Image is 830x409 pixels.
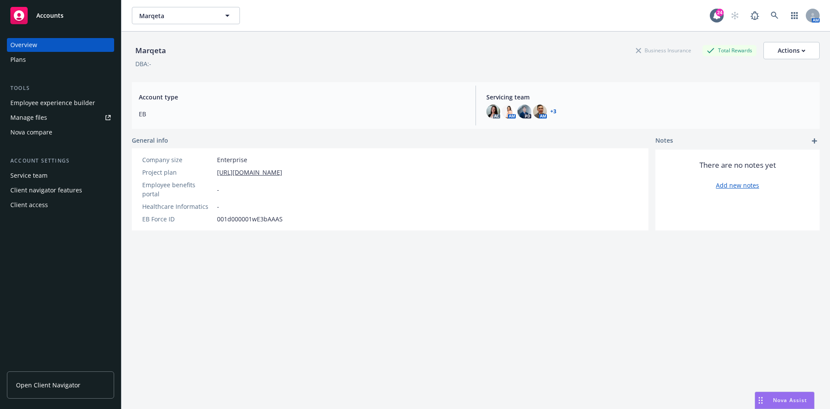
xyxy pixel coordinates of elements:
[10,38,37,52] div: Overview
[10,198,48,212] div: Client access
[132,45,169,56] div: Marqeta
[766,7,783,24] a: Search
[36,12,64,19] span: Accounts
[517,105,531,118] img: photo
[7,53,114,67] a: Plans
[773,396,807,404] span: Nova Assist
[7,96,114,110] a: Employee experience builder
[755,392,814,409] button: Nova Assist
[132,7,240,24] button: Marqeta
[533,105,547,118] img: photo
[746,7,763,24] a: Report a Bug
[702,45,757,56] div: Total Rewards
[7,84,114,93] div: Tools
[786,7,803,24] a: Switch app
[16,380,80,390] span: Open Client Navigator
[7,157,114,165] div: Account settings
[632,45,696,56] div: Business Insurance
[716,9,724,16] div: 24
[217,155,247,164] span: Enterprise
[755,392,766,409] div: Drag to move
[142,155,214,164] div: Company size
[217,214,283,224] span: 001d000001wE3bAAAS
[7,198,114,212] a: Client access
[139,109,465,118] span: EB
[139,93,465,102] span: Account type
[778,42,805,59] div: Actions
[132,136,168,145] span: General info
[7,169,114,182] a: Service team
[7,125,114,139] a: Nova compare
[502,105,516,118] img: photo
[7,111,114,125] a: Manage files
[142,214,214,224] div: EB Force ID
[135,59,151,68] div: DBA: -
[7,38,114,52] a: Overview
[142,168,214,177] div: Project plan
[7,3,114,28] a: Accounts
[699,160,776,170] span: There are no notes yet
[10,125,52,139] div: Nova compare
[809,136,820,146] a: add
[142,202,214,211] div: Healthcare Informatics
[142,180,214,198] div: Employee benefits portal
[655,136,673,146] span: Notes
[550,109,556,114] a: +3
[716,181,759,190] a: Add new notes
[486,93,813,102] span: Servicing team
[139,11,214,20] span: Marqeta
[10,96,95,110] div: Employee experience builder
[10,111,47,125] div: Manage files
[217,185,219,194] span: -
[7,183,114,197] a: Client navigator features
[763,42,820,59] button: Actions
[10,169,48,182] div: Service team
[726,7,744,24] a: Start snowing
[10,53,26,67] div: Plans
[486,105,500,118] img: photo
[217,168,282,177] a: [URL][DOMAIN_NAME]
[217,202,219,211] span: -
[10,183,82,197] div: Client navigator features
